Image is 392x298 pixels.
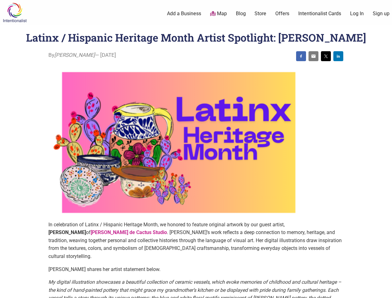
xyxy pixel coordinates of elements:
img: linkedin sharing button [336,54,341,59]
a: Add a Business [167,10,201,17]
h1: Latinx / Hispanic Heritage Month Artist Spotlight: [PERSON_NAME] [26,30,366,44]
a: Store [255,10,266,17]
p: In celebration of Latinx / Hispanic Heritage Month, we honored to feature original artwork by our... [48,221,343,260]
img: email sharing button [311,54,316,59]
a: [PERSON_NAME] de Cactus Studio [91,229,167,235]
a: Offers [275,10,289,17]
strong: [PERSON_NAME] [48,229,86,235]
a: Sign up [373,10,390,17]
img: twitter sharing button [323,54,328,59]
span: By — [DATE] [48,51,116,59]
img: facebook sharing button [299,54,304,59]
a: Blog [236,10,246,17]
p: [PERSON_NAME] shares her artist statement below. [48,265,343,273]
i: [PERSON_NAME] [54,52,95,58]
a: Log In [350,10,364,17]
a: Intentionalist Cards [298,10,341,17]
a: Map [210,10,227,17]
